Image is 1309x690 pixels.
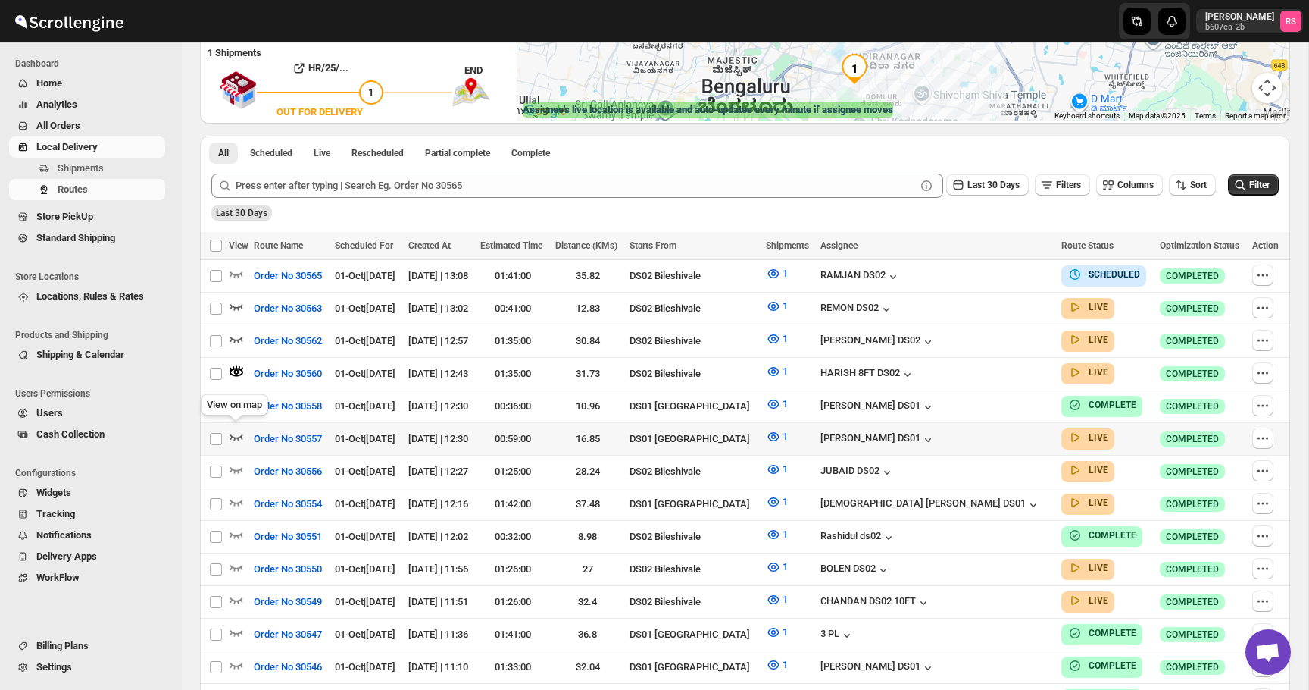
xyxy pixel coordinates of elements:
span: Map data ©2025 [1129,111,1186,120]
button: SCHEDULED [1067,267,1140,282]
button: Analytics [9,94,165,115]
span: Routes [58,183,88,195]
span: 1 [783,333,788,344]
div: DS02 Bileshivale [630,366,756,381]
b: LIVE [1089,432,1108,443]
button: JUBAID DS02 [820,465,895,480]
button: Settings [9,657,165,678]
button: Order No 30549 [245,590,331,614]
span: 1 [783,528,788,540]
button: COMPLETE [1067,528,1136,543]
button: Order No 30546 [245,655,331,679]
b: LIVE [1089,563,1108,573]
button: COMPLETE [1067,658,1136,673]
span: 1 [783,365,788,377]
span: COMPLETED [1166,433,1219,445]
button: COMPLETE [1067,397,1136,412]
button: 1 [757,392,797,416]
button: 1 [757,425,797,449]
span: Notifications [36,529,92,541]
span: Users Permissions [15,387,171,400]
div: DS01 [GEOGRAPHIC_DATA] [630,660,756,675]
button: 1 [757,294,797,318]
div: HARISH 8FT DS02 [820,367,915,382]
b: LIVE [1089,465,1108,475]
span: Action [1252,240,1279,251]
button: 1 [757,588,797,612]
button: Last 30 Days [946,174,1029,196]
button: LIVE [1067,430,1108,445]
img: ScrollEngine [12,2,126,40]
div: 01:41:00 [480,268,546,284]
input: Press enter after typing | Search Eg. Order No 30565 [236,174,916,198]
b: LIVE [1089,334,1108,345]
button: Filters [1035,174,1090,196]
span: COMPLETED [1166,466,1219,478]
div: Open chat [1245,629,1291,675]
a: Terms (opens in new tab) [1195,111,1216,120]
button: LIVE [1067,560,1108,576]
button: Order No 30547 [245,623,331,647]
span: Columns [1117,180,1154,190]
button: User menu [1196,9,1303,33]
button: Billing Plans [9,635,165,657]
div: [PERSON_NAME] DS02 [820,334,936,350]
button: Shipping & Calendar [9,344,165,365]
div: [DATE] | 11:51 [408,594,471,610]
span: Sort [1190,180,1207,190]
span: Filters [1056,180,1081,190]
button: 1 [757,262,797,286]
button: Order No 30554 [245,492,331,516]
div: DS02 Bileshivale [630,594,756,610]
span: 01-Oct | [DATE] [335,531,395,542]
span: 01-Oct | [DATE] [335,433,395,444]
p: [PERSON_NAME] [1205,11,1274,23]
div: 1 [839,54,870,84]
span: 01-Oct | [DATE] [335,400,395,412]
span: Order No 30565 [254,268,322,284]
span: Route Name [254,240,303,251]
button: Order No 30557 [245,427,331,451]
div: [PERSON_NAME] DS01 [820,660,936,676]
button: 1 [757,522,797,547]
span: 01-Oct | [DATE] [335,563,395,575]
button: All Orders [9,115,165,136]
button: Users [9,403,165,424]
span: Last 30 Days [216,208,267,218]
span: Order No 30550 [254,562,322,577]
span: 01-Oct | [DATE] [335,270,395,281]
span: Starts From [630,240,676,251]
span: Products and Shipping [15,329,171,341]
button: Sort [1169,174,1216,196]
span: 1 [783,398,788,409]
span: Standard Shipping [36,232,115,243]
button: [PERSON_NAME] DS01 [820,400,936,415]
a: Open this area in Google Maps (opens a new window) [520,102,570,121]
span: 01-Oct | [DATE] [335,661,395,673]
div: [DATE] | 12:02 [408,529,471,544]
div: DS02 Bileshivale [630,334,756,349]
b: 1 Shipments [200,39,261,58]
div: DS02 Bileshivale [630,464,756,479]
span: Order No 30549 [254,594,322,610]
div: 35.82 [555,268,621,284]
b: COMPLETE [1089,530,1136,541]
img: shop.svg [219,61,257,120]
span: Romil Seth [1280,11,1301,32]
span: Shipments [58,162,104,174]
div: [DATE] | 12:57 [408,334,471,349]
b: COMPLETE [1089,400,1136,410]
div: RAMJAN DS02 [820,269,901,284]
button: LIVE [1067,300,1108,315]
button: 1 [757,359,797,384]
span: COMPLETED [1166,629,1219,641]
span: Home [36,77,62,89]
span: 01-Oct | [DATE] [335,466,395,477]
div: 32.04 [555,660,621,675]
button: 1 [757,620,797,645]
a: Report a map error [1225,111,1286,120]
div: [DATE] | 11:56 [408,562,471,577]
span: Order No 30563 [254,301,322,316]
